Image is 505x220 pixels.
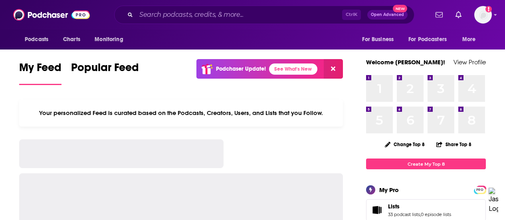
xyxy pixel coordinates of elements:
[388,212,420,217] a: 33 podcast lists
[114,6,414,24] div: Search podcasts, credits, & more...
[19,61,61,79] span: My Feed
[474,6,492,24] img: User Profile
[380,139,430,149] button: Change Top 8
[452,8,465,22] a: Show notifications dropdown
[216,65,266,72] p: Podchaser Update!
[356,32,404,47] button: open menu
[371,13,404,17] span: Open Advanced
[63,34,80,45] span: Charts
[474,6,492,24] span: Logged in as RebRoz5
[388,203,451,210] a: Lists
[136,8,342,21] input: Search podcasts, credits, & more...
[475,186,485,192] a: PRO
[367,10,408,20] button: Open AdvancedNew
[403,32,458,47] button: open menu
[362,34,394,45] span: For Business
[89,32,133,47] button: open menu
[388,203,400,210] span: Lists
[19,32,59,47] button: open menu
[432,8,446,22] a: Show notifications dropdown
[71,61,139,79] span: Popular Feed
[19,99,343,127] div: Your personalized Feed is curated based on the Podcasts, Creators, Users, and Lists that you Follow.
[342,10,361,20] span: Ctrl K
[454,58,486,66] a: View Profile
[408,34,447,45] span: For Podcasters
[95,34,123,45] span: Monitoring
[379,186,399,194] div: My Pro
[58,32,85,47] a: Charts
[366,159,486,169] a: Create My Top 8
[393,5,407,12] span: New
[485,6,492,12] svg: Add a profile image
[420,212,421,217] span: ,
[369,204,385,216] a: Lists
[421,212,451,217] a: 0 episode lists
[366,58,445,66] a: Welcome [PERSON_NAME]!
[474,6,492,24] button: Show profile menu
[13,7,90,22] img: Podchaser - Follow, Share and Rate Podcasts
[25,34,48,45] span: Podcasts
[71,61,139,85] a: Popular Feed
[19,61,61,85] a: My Feed
[462,34,476,45] span: More
[475,187,485,193] span: PRO
[436,137,472,152] button: Share Top 8
[269,63,317,75] a: See What's New
[457,32,486,47] button: open menu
